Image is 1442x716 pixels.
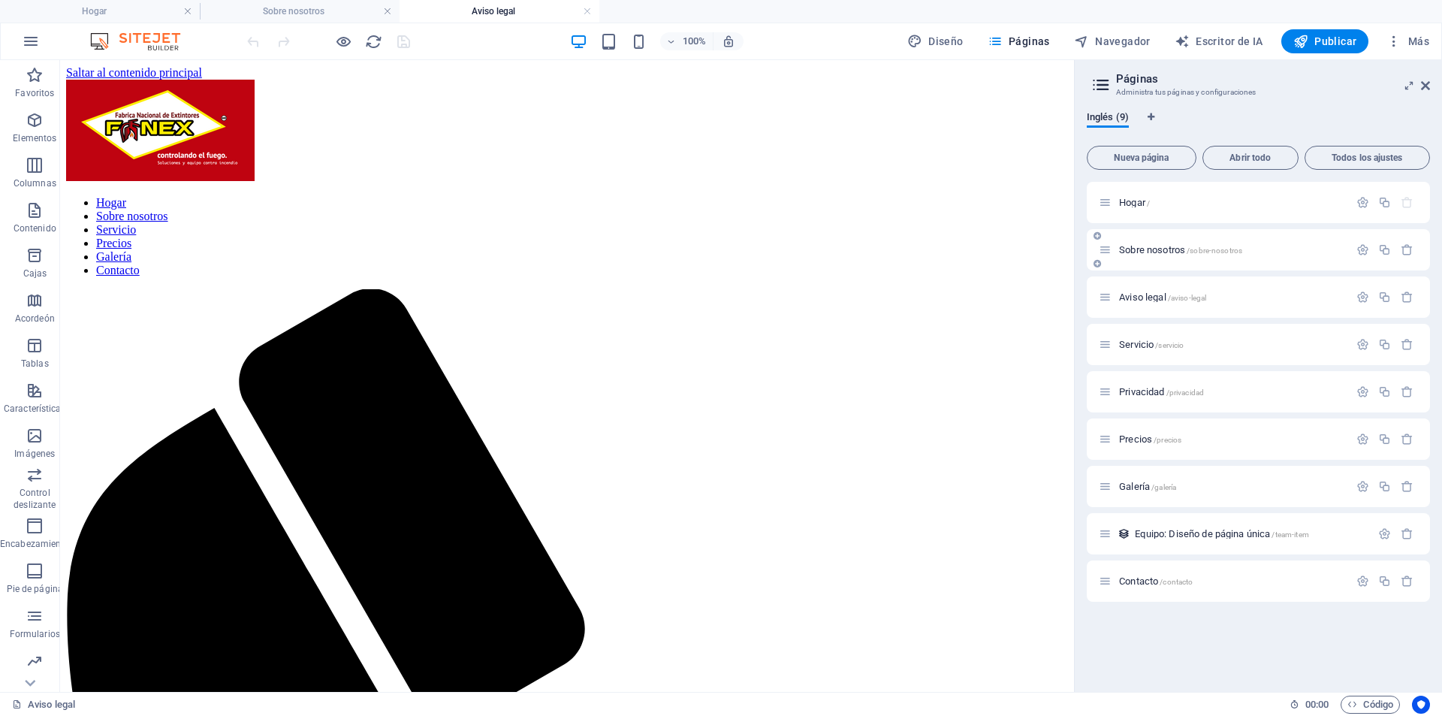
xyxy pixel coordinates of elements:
font: Cajas [23,268,47,279]
font: / [1147,199,1150,207]
font: Formularios [10,629,60,639]
div: Sobre nosotros/sobre-nosotros [1115,245,1349,255]
font: Más [1408,35,1429,47]
div: Eliminar [1401,433,1413,446]
h6: Tiempo de sesión [1290,696,1329,714]
font: Galería [1119,481,1150,492]
font: Servicio [1119,339,1154,350]
font: Privacidad [1119,386,1164,397]
font: Acordeón [15,313,55,324]
font: /team-item [1272,530,1308,539]
font: Aviso legal [472,6,515,17]
div: Ajustes [1356,480,1369,493]
button: Páginas [982,29,1056,53]
img: Logotipo del editor [86,32,199,50]
div: Ajustes [1356,243,1369,256]
font: Pie de página [7,584,63,594]
font: Sobre nosotros [263,6,324,17]
font: Elementos [13,133,56,144]
div: Duplicado [1378,243,1391,256]
font: Administra tus páginas y configuraciones [1116,88,1256,96]
div: Duplicado [1378,291,1391,304]
font: Todos los ajustes [1332,153,1402,163]
font: Contenido [14,223,56,234]
font: Aviso legal [28,699,75,710]
div: Ajustes [1356,433,1369,446]
font: Páginas [1009,35,1050,47]
div: Eliminar [1401,480,1413,493]
div: Duplicado [1378,575,1391,588]
div: Eliminar [1401,385,1413,398]
div: La página de inicio no se puede eliminar [1401,196,1413,209]
div: Galería/galería [1115,482,1349,491]
font: Imágenes [14,449,55,459]
button: Código [1341,696,1400,714]
a: Saltar al contenido principal [6,6,142,19]
div: Duplicado [1378,338,1391,351]
span: Haga clic para abrir la página [1119,197,1150,208]
div: Duplicado [1378,385,1391,398]
font: /privacidad [1166,388,1205,397]
button: Más [1380,29,1435,53]
button: Navegador [1068,29,1157,53]
button: Escritor de IA [1169,29,1269,53]
div: Eliminar [1401,338,1413,351]
div: Contacto/contacto [1115,576,1349,586]
span: Haga clic para abrir la página [1135,528,1309,539]
button: 100% [660,32,713,50]
div: Eliminar [1401,527,1413,540]
button: Nueva página [1087,146,1196,170]
div: Duplicado [1378,196,1391,209]
div: Ajustes [1356,385,1369,398]
font: Tablas [21,358,49,369]
div: Aviso legal/aviso-legal [1115,292,1349,302]
font: /galería [1151,483,1176,491]
div: Ajustes [1356,291,1369,304]
font: Aviso legal [1119,292,1166,303]
font: Publicar [1314,35,1356,47]
span: Haga clic para abrir la página [1119,481,1176,492]
div: Diseño (Ctrl+Alt+Y) [901,29,970,53]
div: Eliminar [1401,291,1413,304]
font: Sobre nosotros [1119,244,1185,255]
div: Ajustes [1356,575,1369,588]
div: Duplicado [1378,480,1391,493]
font: Nueva página [1114,153,1169,163]
font: Control deslizante [14,488,56,510]
i: Al cambiar el tamaño, se ajusta automáticamente el nivel de zoom para adaptarse al dispositivo el... [722,35,735,48]
font: Favoritos [15,88,54,98]
span: Haga clic para abrir la página [1119,386,1204,397]
div: Servicio/servicio [1115,340,1349,349]
font: Hogar [82,6,107,17]
div: Este diseño se utiliza como plantilla para todos los elementos (por ejemplo, una entrada de blog)... [1118,527,1130,540]
div: Eliminar [1401,575,1413,588]
font: 00:00 [1305,699,1329,710]
font: Diseño [928,35,963,47]
font: /contacto [1160,578,1193,586]
button: recargar [364,32,382,50]
font: Navegador [1095,35,1151,47]
font: Páginas [1116,72,1158,86]
font: /precios [1154,436,1181,444]
font: /aviso-legal [1168,294,1207,302]
font: Equipo: Diseño de página única [1135,528,1270,539]
div: Duplicado [1378,433,1391,446]
button: Todos los ajustes [1305,146,1430,170]
font: /servicio [1155,341,1184,349]
button: Haga clic aquí para salir del modo de vista previa y continuar editando [334,32,352,50]
button: Diseño [901,29,970,53]
font: Inglés (9) [1087,111,1129,122]
a: Haga clic para cancelar la selección. Haga doble clic para abrir Páginas. [12,696,75,714]
font: Precios [1119,434,1152,445]
font: Hogar [1119,197,1145,208]
button: Publicar [1281,29,1369,53]
font: Código [1363,699,1393,710]
font: /sobre-nosotros [1187,246,1242,255]
div: Ajustes [1378,527,1391,540]
div: Privacidad/privacidad [1115,387,1349,397]
div: Ajustes [1356,196,1369,209]
div: Eliminar [1401,243,1413,256]
div: Hogar/ [1115,198,1349,207]
font: Columnas [14,178,56,189]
